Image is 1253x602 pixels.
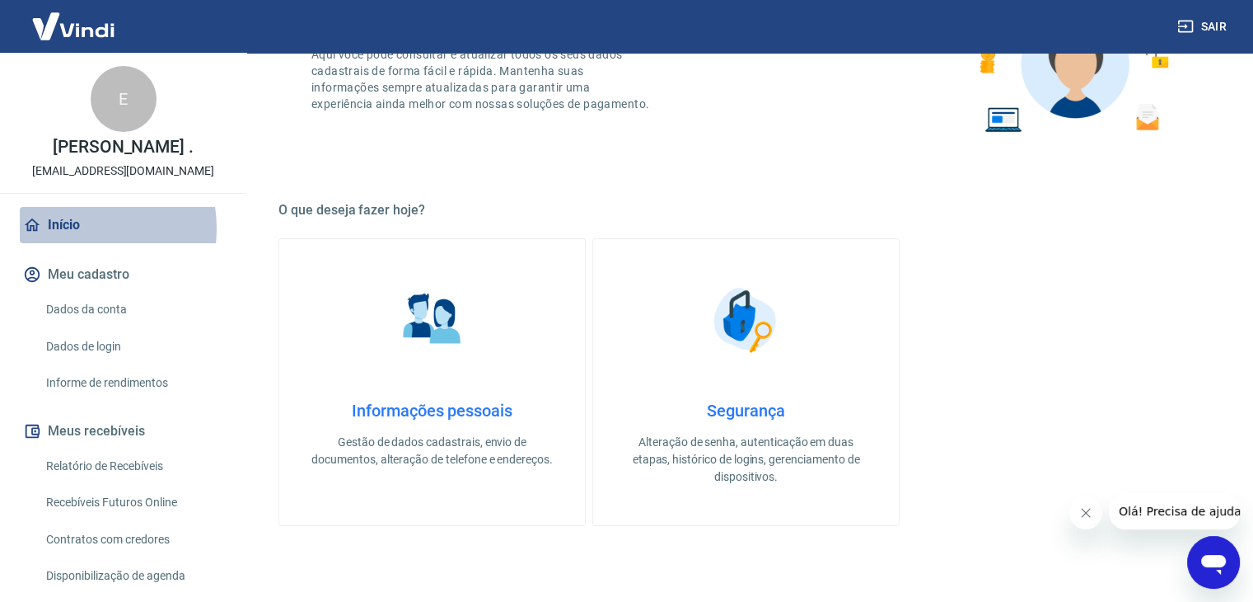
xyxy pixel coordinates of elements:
button: Sair [1174,12,1233,42]
iframe: Fechar mensagem [1069,496,1102,529]
p: Alteração de senha, autenticação em duas etapas, histórico de logins, gerenciamento de dispositivos. [619,434,872,486]
button: Meu cadastro [20,256,227,293]
a: SegurançaSegurançaAlteração de senha, autenticação em duas etapas, histórico de logins, gerenciam... [592,238,900,526]
p: [PERSON_NAME] . [53,139,194,156]
span: Olá! Precisa de ajuda? [10,12,138,25]
h4: Informações pessoais [306,401,559,421]
a: Recebíveis Futuros Online [40,486,227,520]
h4: Segurança [619,401,872,421]
a: Informações pessoaisInformações pessoaisGestão de dados cadastrais, envio de documentos, alteraçã... [278,238,586,526]
p: Aqui você pode consultar e atualizar todos os seus dados cadastrais de forma fácil e rápida. Mant... [311,46,652,112]
img: Informações pessoais [391,279,474,361]
div: E [91,66,157,132]
a: Dados de login [40,330,227,364]
a: Informe de rendimentos [40,366,227,400]
img: Vindi [20,1,127,51]
button: Meus recebíveis [20,413,227,449]
p: [EMAIL_ADDRESS][DOMAIN_NAME] [32,162,214,180]
a: Início [20,207,227,243]
img: Segurança [705,279,788,361]
iframe: Mensagem da empresa [1109,493,1240,529]
a: Dados da conta [40,293,227,327]
h5: O que deseja fazer hoje? [278,202,1213,219]
a: Disponibilização de agenda [40,559,227,593]
p: Gestão de dados cadastrais, envio de documentos, alteração de telefone e endereços. [306,434,559,468]
a: Contratos com credores [40,523,227,557]
iframe: Botão para abrir a janela de mensagens [1187,536,1240,589]
a: Relatório de Recebíveis [40,449,227,483]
